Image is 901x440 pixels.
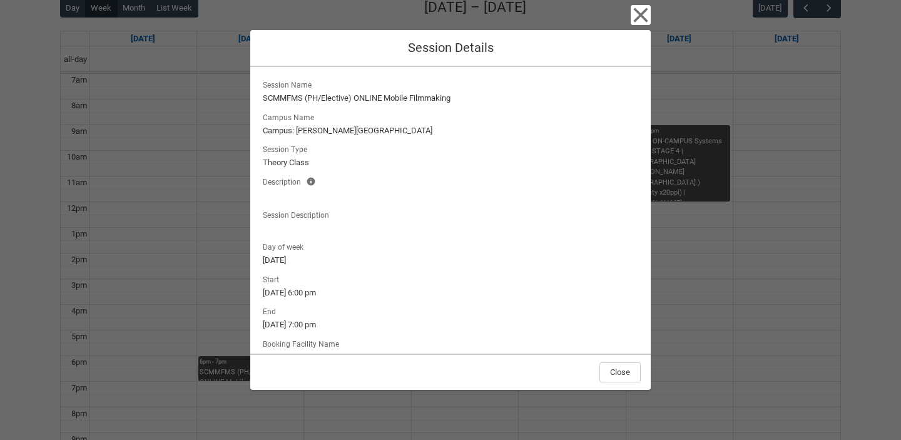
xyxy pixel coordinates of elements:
lightning-formatted-text: Campus: [PERSON_NAME][GEOGRAPHIC_DATA] [263,125,638,137]
button: Close [599,362,641,382]
span: Description [263,174,306,188]
span: End [263,304,281,317]
span: Campus Name [263,110,319,123]
lightning-formatted-text: [DATE] [263,254,638,267]
lightning-formatted-text: [DATE] 6:00 pm [263,287,638,299]
span: Session Description [263,207,334,221]
button: Close [631,5,651,25]
span: Day of week [263,239,308,253]
lightning-formatted-text: Online [263,351,638,364]
span: Booking Facility Name [263,336,344,350]
lightning-formatted-text: [DATE] 7:00 pm [263,319,638,331]
span: Session Type [263,141,312,155]
lightning-formatted-text: Theory Class [263,156,638,169]
span: Start [263,272,284,285]
lightning-formatted-text: SCMMFMS (PH/Elective) ONLINE Mobile Filmmaking [263,92,638,105]
span: Session Name [263,77,317,91]
span: Session Details [408,40,494,55]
